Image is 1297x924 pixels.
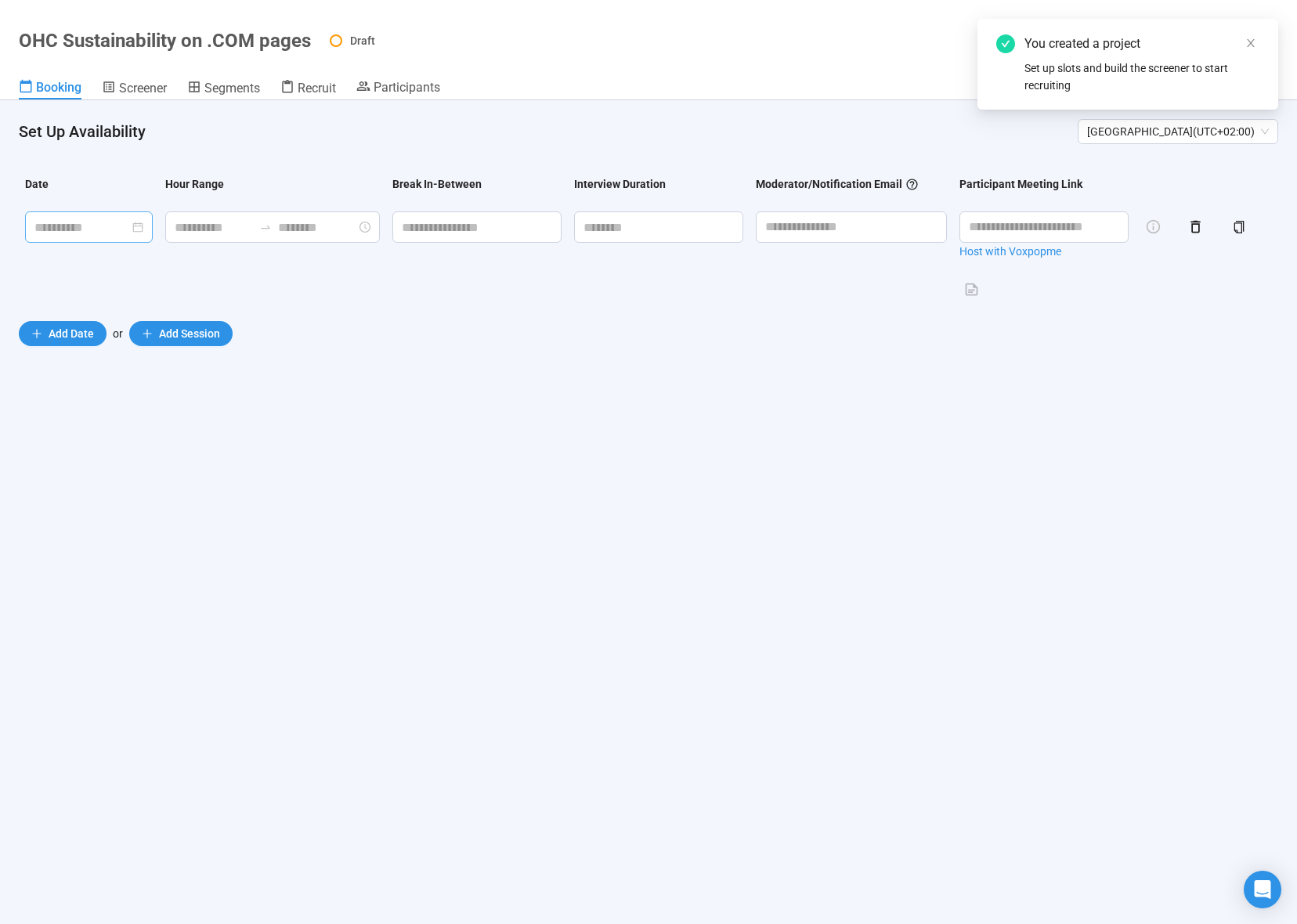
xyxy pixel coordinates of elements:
div: Set up slots and build the screener to start recruiting [1024,60,1259,94]
div: Participant Meeting Link [959,175,1082,193]
span: Screener [119,81,167,96]
span: check-circle [996,34,1015,53]
span: plus [31,328,42,339]
a: Participants [356,79,440,98]
div: Hour Range [165,175,224,193]
span: Booking [36,80,81,95]
div: Date [25,175,49,193]
div: Moderator/Notification Email [756,175,919,193]
span: Recruit [298,81,336,96]
a: Screener [102,79,167,99]
button: copy [1227,215,1252,240]
span: Segments [204,81,260,96]
span: Add Session [159,325,220,342]
div: You created a project [1024,34,1259,53]
a: Booking [19,79,81,99]
div: or [19,321,1278,346]
span: plus [142,328,153,339]
span: Draft [350,34,375,47]
button: plusAdd Date [19,321,107,346]
span: Add Date [49,325,94,342]
button: plusAdd Session [129,321,233,346]
span: to [259,221,272,233]
div: Break In-Between [392,175,482,193]
span: Participants [374,80,440,95]
span: close [1245,38,1256,49]
span: copy [1233,221,1245,233]
h1: OHC Sustainability on .COM pages [19,30,311,52]
a: Recruit [280,79,336,99]
div: Open Intercom Messenger [1244,871,1281,908]
span: [GEOGRAPHIC_DATA] ( UTC+02:00 ) [1087,120,1269,143]
span: swap-right [259,221,272,233]
h4: Set Up Availability [19,121,1065,143]
a: Host with Voxpopme [959,243,1129,260]
a: Segments [187,79,260,99]
div: Interview Duration [574,175,666,193]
